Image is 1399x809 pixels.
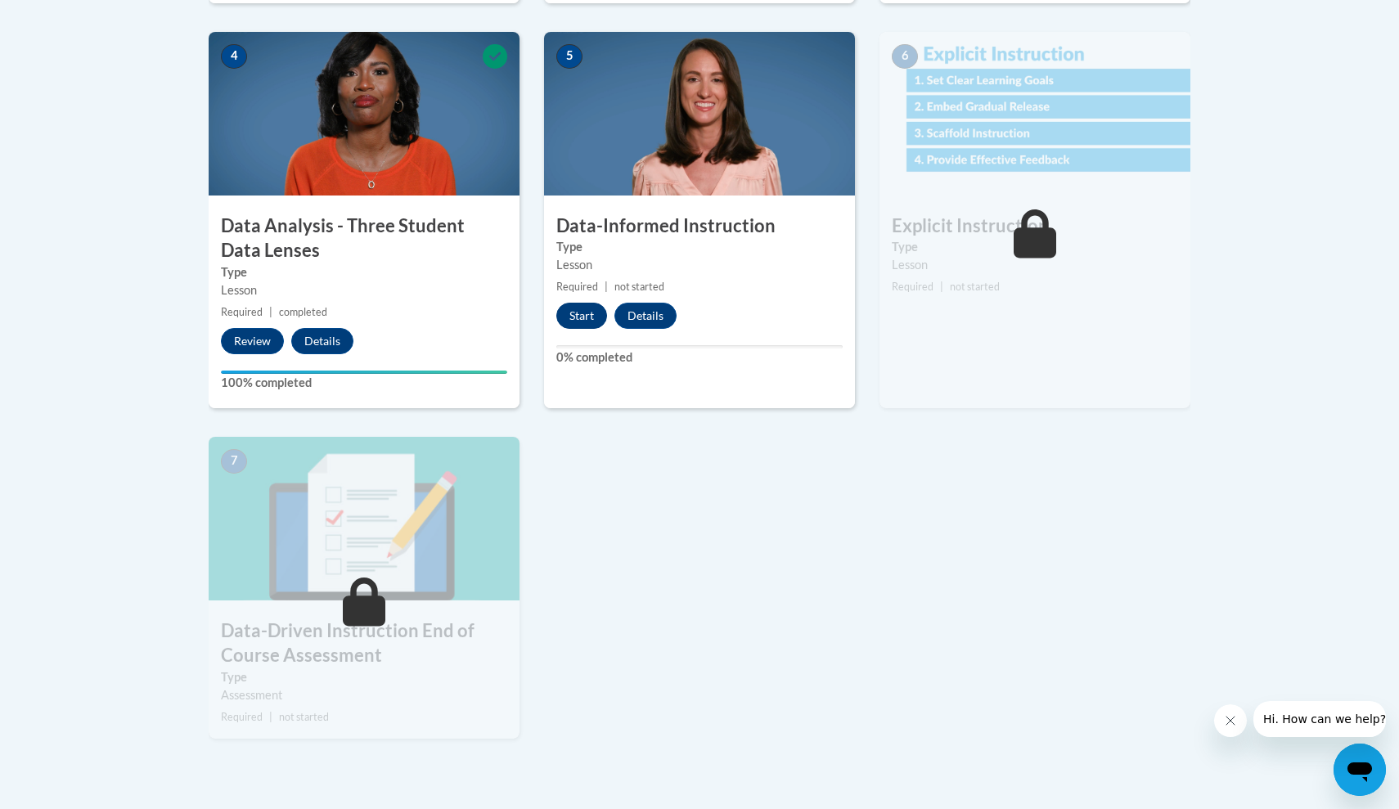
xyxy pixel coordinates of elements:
[221,306,263,318] span: Required
[556,303,607,329] button: Start
[221,711,263,723] span: Required
[556,256,843,274] div: Lesson
[291,328,353,354] button: Details
[279,711,329,723] span: not started
[269,711,272,723] span: |
[879,213,1190,239] h3: Explicit Instruction
[556,44,583,69] span: 5
[614,303,677,329] button: Details
[221,686,507,704] div: Assessment
[279,306,327,318] span: completed
[1334,744,1386,796] iframe: Button to launch messaging window
[221,668,507,686] label: Type
[221,281,507,299] div: Lesson
[221,263,507,281] label: Type
[879,32,1190,196] img: Course Image
[556,348,843,366] label: 0% completed
[556,238,843,256] label: Type
[614,281,664,293] span: not started
[544,213,855,239] h3: Data-Informed Instruction
[221,449,247,474] span: 7
[605,281,608,293] span: |
[940,281,943,293] span: |
[556,281,598,293] span: Required
[950,281,1000,293] span: not started
[209,437,520,600] img: Course Image
[1253,701,1386,737] iframe: Message from company
[544,32,855,196] img: Course Image
[221,374,507,392] label: 100% completed
[1214,704,1247,737] iframe: Close message
[892,256,1178,274] div: Lesson
[209,213,520,264] h3: Data Analysis - Three Student Data Lenses
[892,238,1178,256] label: Type
[892,44,918,69] span: 6
[209,32,520,196] img: Course Image
[209,618,520,669] h3: Data-Driven Instruction End of Course Assessment
[221,328,284,354] button: Review
[221,44,247,69] span: 4
[269,306,272,318] span: |
[221,371,507,374] div: Your progress
[892,281,933,293] span: Required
